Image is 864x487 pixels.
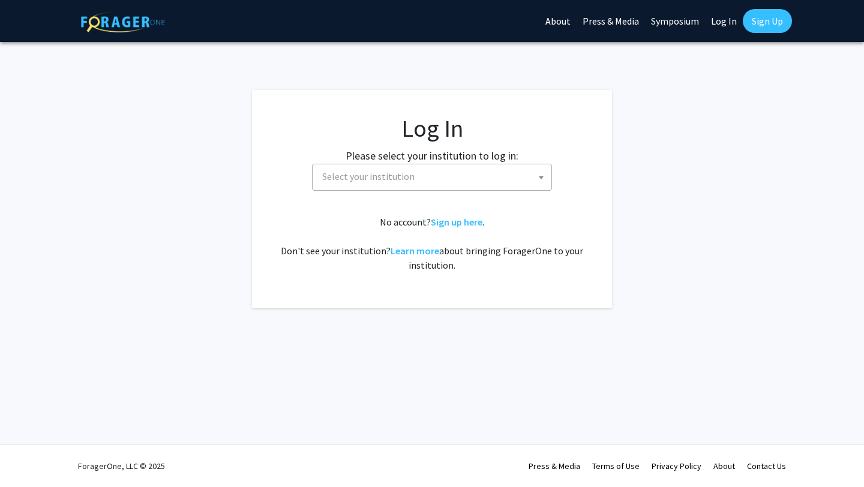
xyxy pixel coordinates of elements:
[276,215,588,272] div: No account? . Don't see your institution? about bringing ForagerOne to your institution.
[431,216,482,228] a: Sign up here
[391,245,439,257] a: Learn more about bringing ForagerOne to your institution
[276,114,588,143] h1: Log In
[346,148,518,164] label: Please select your institution to log in:
[743,9,792,33] a: Sign Up
[747,461,786,471] a: Contact Us
[81,11,165,32] img: ForagerOne Logo
[529,461,580,471] a: Press & Media
[78,445,165,487] div: ForagerOne, LLC © 2025
[322,170,415,182] span: Select your institution
[652,461,701,471] a: Privacy Policy
[317,164,551,189] span: Select your institution
[592,461,640,471] a: Terms of Use
[312,164,552,191] span: Select your institution
[713,461,735,471] a: About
